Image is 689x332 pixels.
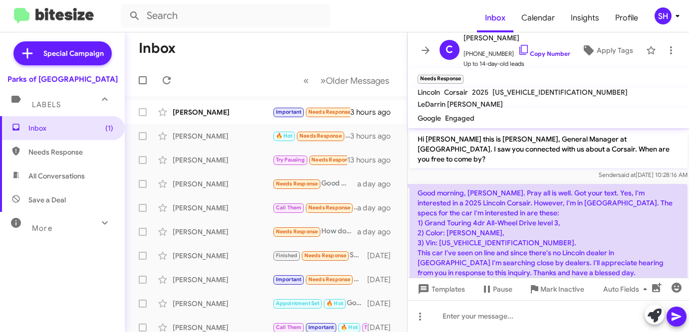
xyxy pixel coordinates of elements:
[367,251,399,261] div: [DATE]
[520,280,592,298] button: Mark Inactive
[173,275,272,285] div: [PERSON_NAME]
[272,226,357,237] div: How do yall finance
[139,40,176,56] h1: Inbox
[308,324,334,331] span: Important
[28,195,66,205] span: Save a Deal
[341,324,358,331] span: 🔥 Hot
[32,224,52,233] span: More
[276,109,302,115] span: Important
[272,202,357,213] div: Hey [PERSON_NAME] give me a call at your convenience please
[446,42,453,58] span: C
[603,280,651,298] span: Auto Fields
[646,7,678,24] button: SH
[563,3,607,32] a: Insights
[173,227,272,237] div: [PERSON_NAME]
[493,280,512,298] span: Pause
[173,203,272,213] div: [PERSON_NAME]
[598,171,687,178] span: Sender [DATE] 10:28:16 AM
[326,300,343,307] span: 🔥 Hot
[308,204,351,211] span: Needs Response
[105,123,113,133] span: (1)
[276,252,298,259] span: Finished
[276,133,293,139] span: 🔥 Hot
[308,109,351,115] span: Needs Response
[597,41,633,59] span: Apply Tags
[272,274,367,285] div: No
[655,7,672,24] div: SH
[297,70,315,91] button: Previous
[303,74,309,87] span: «
[472,88,488,97] span: 2025
[314,70,395,91] button: Next
[276,204,302,211] span: Call Them
[350,131,399,141] div: 3 hours ago
[540,280,584,298] span: Mark Inactive
[607,3,646,32] a: Profile
[276,228,318,235] span: Needs Response
[347,155,399,165] div: 13 hours ago
[326,75,389,86] span: Older Messages
[304,252,347,259] span: Needs Response
[364,324,393,331] span: Try Pausing
[13,41,112,65] a: Special Campaign
[32,100,61,109] span: Labels
[367,299,399,309] div: [DATE]
[357,227,399,237] div: a day ago
[573,41,641,59] button: Apply Tags
[473,280,520,298] button: Pause
[463,44,570,59] span: [PHONE_NUMBER]
[272,106,350,118] div: Yea im good i have been in talks with you guys for 3 months youve had the truck more than 6 month...
[444,88,468,97] span: Corsair
[298,70,395,91] nav: Page navigation example
[272,154,347,166] div: Not yet ready to buy a car.
[418,75,463,84] small: Needs Response
[7,74,118,84] div: Parks of [GEOGRAPHIC_DATA]
[445,114,474,123] span: Engaged
[28,147,113,157] span: Needs Response
[477,3,513,32] a: Inbox
[276,276,302,283] span: Important
[418,88,440,97] span: Lincoln
[311,157,354,163] span: Needs Response
[595,280,659,298] button: Auto Fields
[173,179,272,189] div: [PERSON_NAME]
[618,171,635,178] span: said at
[410,130,688,168] p: Hi [PERSON_NAME] this is [PERSON_NAME], General Manager at [GEOGRAPHIC_DATA]. I saw you connected...
[173,299,272,309] div: [PERSON_NAME]
[272,178,357,189] div: Good morning, [PERSON_NAME]. Pray all is well. Got your text. Yes, I'm interested in a 2025 Linco...
[173,107,272,117] div: [PERSON_NAME]
[272,250,367,261] div: Send link to the vehicle
[463,32,570,44] span: [PERSON_NAME]
[350,107,399,117] div: 3 hours ago
[320,74,326,87] span: »
[276,180,318,187] span: Needs Response
[28,171,85,181] span: All Conversations
[408,280,473,298] button: Templates
[272,130,350,142] div: Again, No Needs.
[28,123,113,133] span: Inbox
[492,88,628,97] span: [US_VEHICLE_IDENTIFICATION_NUMBER]
[276,300,320,307] span: Appointment Set
[513,3,563,32] a: Calendar
[357,203,399,213] div: a day ago
[367,275,399,285] div: [DATE]
[276,324,302,331] span: Call Them
[416,280,465,298] span: Templates
[173,251,272,261] div: [PERSON_NAME]
[121,4,330,28] input: Search
[43,48,104,58] span: Special Campaign
[272,298,367,309] div: Gotcha! I will set up a follow up then!
[276,157,305,163] span: Try Pausing
[173,131,272,141] div: [PERSON_NAME]
[418,114,441,123] span: Google
[410,184,688,292] p: Good morning, [PERSON_NAME]. Pray all is well. Got your text. Yes, I'm interested in a 2025 Linco...
[418,100,503,109] span: LeDarrin [PERSON_NAME]
[308,276,351,283] span: Needs Response
[518,50,570,57] a: Copy Number
[357,179,399,189] div: a day ago
[463,59,570,69] span: Up to 14-day-old leads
